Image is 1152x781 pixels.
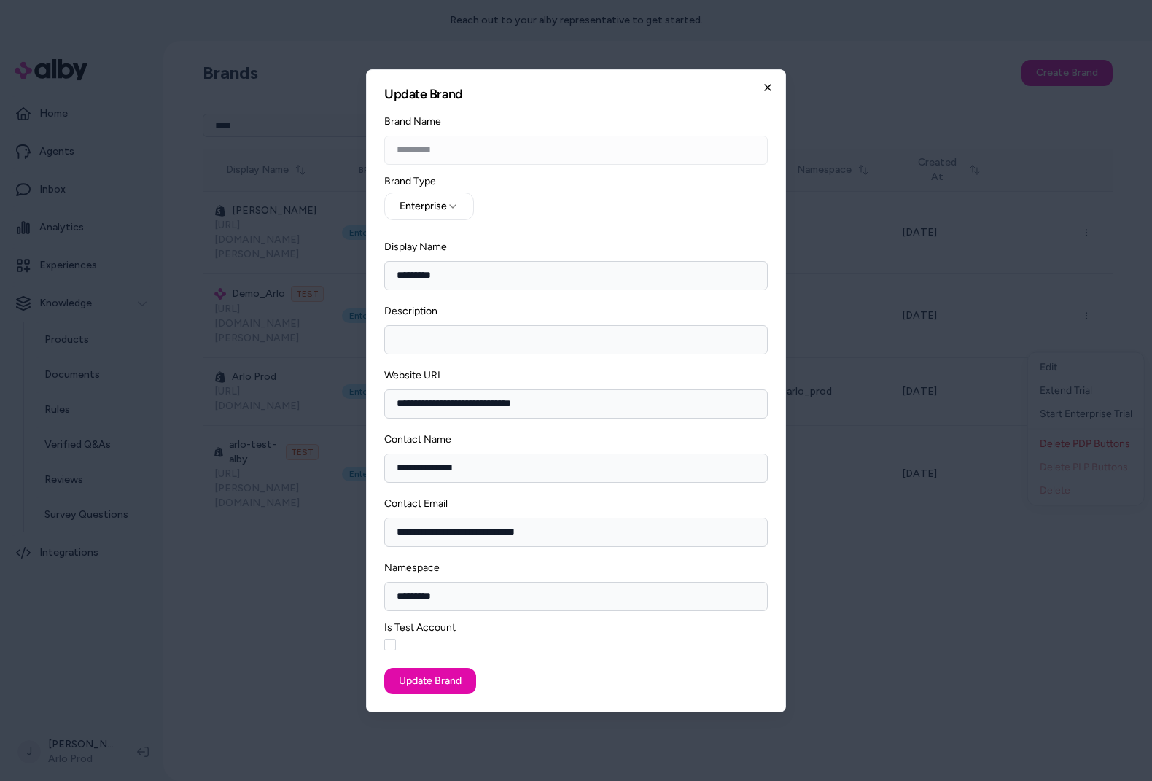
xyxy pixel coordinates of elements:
[384,241,447,253] label: Display Name
[384,176,768,187] label: Brand Type
[384,623,768,633] label: Is Test Account
[384,562,440,574] label: Namespace
[384,369,443,381] label: Website URL
[384,433,451,446] label: Contact Name
[384,668,476,694] button: Update Brand
[384,193,474,220] button: Enterprise
[384,115,441,128] label: Brand Name
[384,497,448,510] label: Contact Email
[384,305,437,317] label: Description
[384,88,768,101] h2: Update Brand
